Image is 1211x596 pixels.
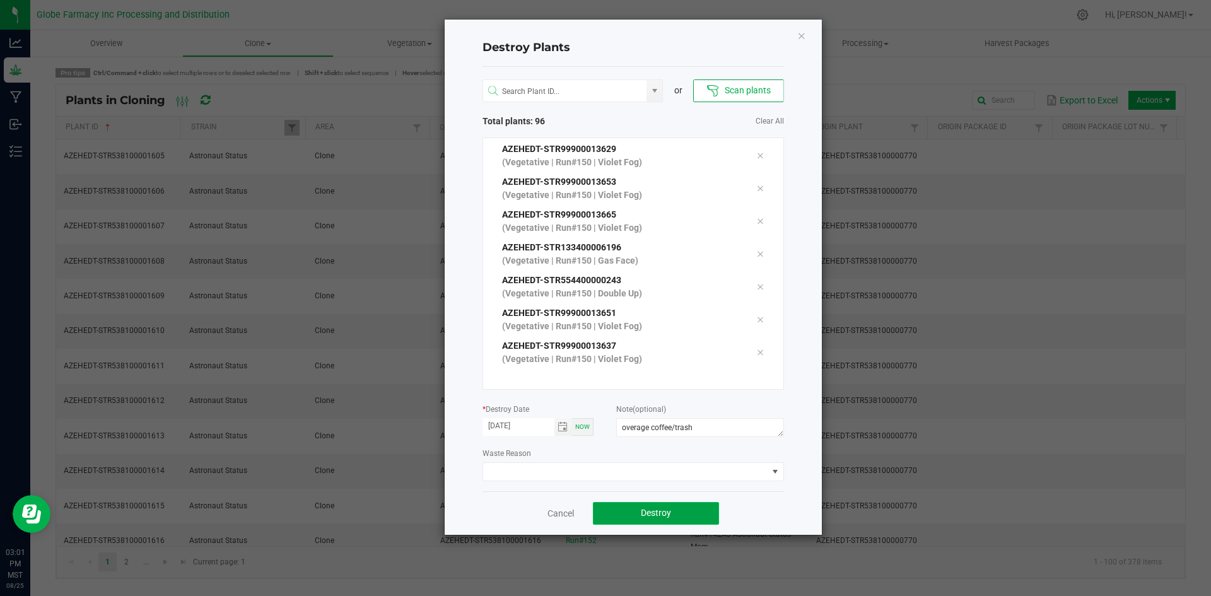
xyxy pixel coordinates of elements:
label: Waste Reason [483,448,531,459]
div: Remove tag [747,214,773,229]
a: Cancel [547,507,574,520]
span: AZEHEDT-STR554400000243 [502,275,621,285]
p: (Vegetative | Run#150 | Violet Fog) [502,189,738,202]
a: Clear All [756,116,784,127]
div: Remove tag [747,148,773,163]
p: (Vegetative | Run#150 | Violet Fog) [502,221,738,235]
h4: Destroy Plants [483,40,784,56]
span: (optional) [633,405,666,414]
p: (Vegetative | Run#150 | Violet Fog) [502,320,738,333]
button: Destroy [593,502,719,525]
span: AZEHEDT-STR99900013653 [502,177,616,187]
div: Remove tag [747,279,773,295]
label: Destroy Date [483,404,529,415]
span: Now [575,423,590,430]
label: Note [616,404,666,415]
div: Remove tag [747,312,773,327]
p: (Vegetative | Run#150 | Gas Face) [502,254,738,267]
span: AZEHEDT-STR99900013629 [502,144,616,154]
p: (Vegetative | Run#150 | Violet Fog) [502,156,738,169]
span: Destroy [641,508,671,518]
span: AZEHEDT-STR99900013637 [502,341,616,351]
input: Date [483,418,554,434]
input: NO DATA FOUND [483,80,647,103]
button: Close [797,28,806,43]
iframe: Resource center [13,495,50,533]
span: Total plants: 96 [483,115,633,128]
span: AZEHEDT-STR99900013665 [502,209,616,219]
span: Toggle calendar [554,418,573,436]
p: (Vegetative | Run#150 | Double Up) [502,287,738,300]
span: AZEHEDT-STR133400006196 [502,242,621,252]
p: (Vegetative | Run#150 | Violet Fog) [502,353,738,366]
div: Remove tag [747,181,773,196]
button: Scan plants [693,79,783,102]
div: Remove tag [747,345,773,360]
div: or [663,84,693,97]
span: AZEHEDT-STR99900013651 [502,308,616,318]
div: Remove tag [747,247,773,262]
